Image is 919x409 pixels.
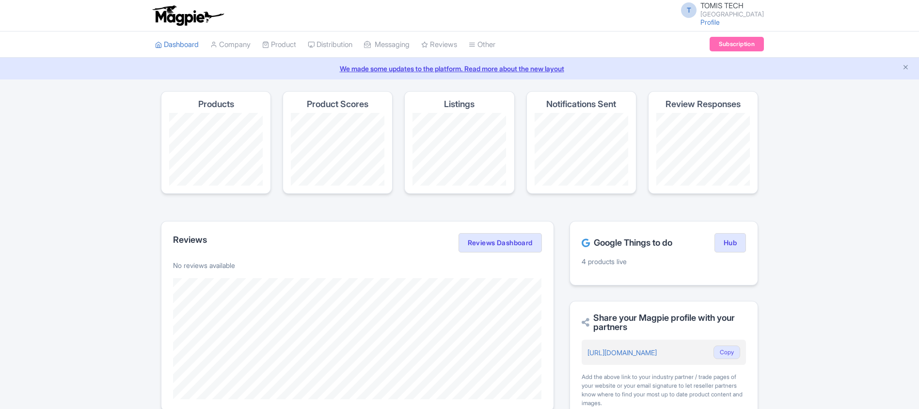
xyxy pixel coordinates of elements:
[587,348,657,357] a: [URL][DOMAIN_NAME]
[700,11,764,17] small: [GEOGRAPHIC_DATA]
[364,31,410,58] a: Messaging
[681,2,697,18] span: T
[6,63,913,74] a: We made some updates to the platform. Read more about the new layout
[262,31,296,58] a: Product
[459,233,542,252] a: Reviews Dashboard
[210,31,251,58] a: Company
[444,99,475,109] h4: Listings
[308,31,352,58] a: Distribution
[173,260,542,270] p: No reviews available
[710,37,764,51] a: Subscription
[198,99,234,109] h4: Products
[902,63,909,74] button: Close announcement
[675,2,764,17] a: T TOMIS TECH [GEOGRAPHIC_DATA]
[713,346,740,359] button: Copy
[469,31,495,58] a: Other
[546,99,616,109] h4: Notifications Sent
[150,5,225,26] img: logo-ab69f6fb50320c5b225c76a69d11143b.png
[582,373,746,408] div: Add the above link to your industry partner / trade pages of your website or your email signature...
[173,235,207,245] h2: Reviews
[700,18,720,26] a: Profile
[714,233,746,252] a: Hub
[155,31,199,58] a: Dashboard
[582,256,746,267] p: 4 products live
[665,99,741,109] h4: Review Responses
[700,1,744,10] span: TOMIS TECH
[582,238,672,248] h2: Google Things to do
[582,313,746,332] h2: Share your Magpie profile with your partners
[421,31,457,58] a: Reviews
[307,99,368,109] h4: Product Scores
